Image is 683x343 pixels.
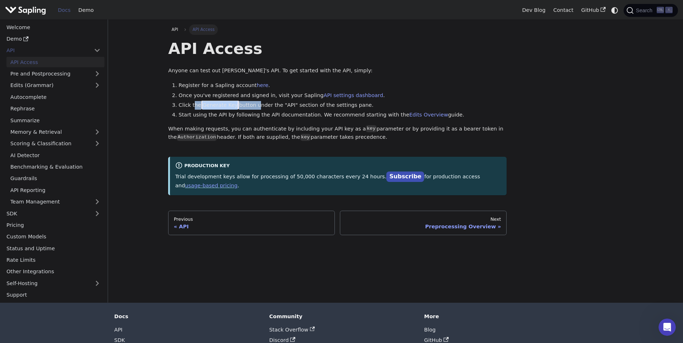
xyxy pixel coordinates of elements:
a: Dev Blog [518,5,549,16]
li: Click the button under the "API" section of the settings pane. [179,101,507,110]
a: Contact [549,5,578,16]
h1: API Access [168,39,507,58]
a: AI Detector [6,150,104,160]
p: Trial development keys allow for processing of 50,000 characters every 24 hours. for production a... [175,172,502,190]
a: Blog [424,327,436,333]
code: key [366,125,376,132]
a: Benchmarking & Evaluation [6,162,104,172]
div: More [424,313,569,320]
a: API settings dashboard [324,92,383,98]
a: Discord [269,337,295,343]
a: Self-Hosting [3,278,104,288]
div: Next [346,216,501,222]
div: API [174,223,329,230]
iframe: Intercom live chat [659,319,676,336]
a: Demo [75,5,98,16]
div: Community [269,313,414,320]
span: Generate Key [201,101,239,109]
a: API Access [6,57,104,67]
a: Scoring & Classification [6,138,104,149]
nav: Breadcrumbs [168,24,507,35]
button: Collapse sidebar category 'API' [90,45,104,56]
a: SDK [3,208,90,219]
nav: Docs pages [168,211,507,235]
a: Memory & Retrieval [6,127,104,137]
a: Docs [54,5,75,16]
a: SDK [114,337,125,343]
button: Switch between dark and light mode (currently system mode) [610,5,620,15]
a: API [168,24,181,35]
li: Start using the API by following the API documentation. We recommend starting with the guide. [179,111,507,119]
a: Stack Overflow [269,327,315,333]
a: API [114,327,122,333]
kbd: K [665,7,673,13]
a: Autocomplete [6,92,104,102]
a: Other Integrations [3,266,104,277]
img: Sapling.ai [5,5,46,15]
a: Demo [3,34,104,44]
li: Register for a Sapling account . [179,81,507,90]
button: Expand sidebar category 'SDK' [90,208,104,219]
a: GitHub [577,5,609,16]
a: Welcome [3,22,104,32]
a: Subscribe [386,171,424,182]
a: Edits Overview [409,112,448,118]
div: Production Key [175,162,502,170]
li: Once you've registered and signed in, visit your Sapling . [179,91,507,100]
button: Search (Ctrl+K) [624,4,678,17]
span: API [172,27,178,32]
a: Guardrails [6,173,104,184]
a: Team Management [6,197,104,207]
span: API Access [189,24,218,35]
a: PreviousAPI [168,211,335,235]
a: Pre and Postprocessing [6,69,104,79]
div: Preprocessing Overview [346,223,501,230]
a: Status and Uptime [3,243,104,253]
a: NextPreprocessing Overview [340,211,507,235]
a: Custom Models [3,232,104,242]
a: Rephrase [6,104,104,114]
p: When making requests, you can authenticate by including your API key as a parameter or by providi... [168,125,507,142]
code: Authorization [177,134,217,141]
p: Anyone can test out [PERSON_NAME]'s API. To get started with the API, simply: [168,67,507,75]
a: Summarize [6,115,104,125]
a: GitHub [424,337,449,343]
a: API [3,45,90,56]
div: Previous [174,216,329,222]
a: Sapling.ai [5,5,49,15]
a: usage-based pricing [185,183,238,188]
a: API Reporting [6,185,104,195]
a: Edits (Grammar) [6,80,104,91]
a: Support [3,290,104,300]
code: key [300,134,311,141]
a: Pricing [3,220,104,230]
a: here [257,82,268,88]
a: Rate Limits [3,255,104,265]
span: Search [634,8,657,13]
div: Docs [114,313,259,320]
